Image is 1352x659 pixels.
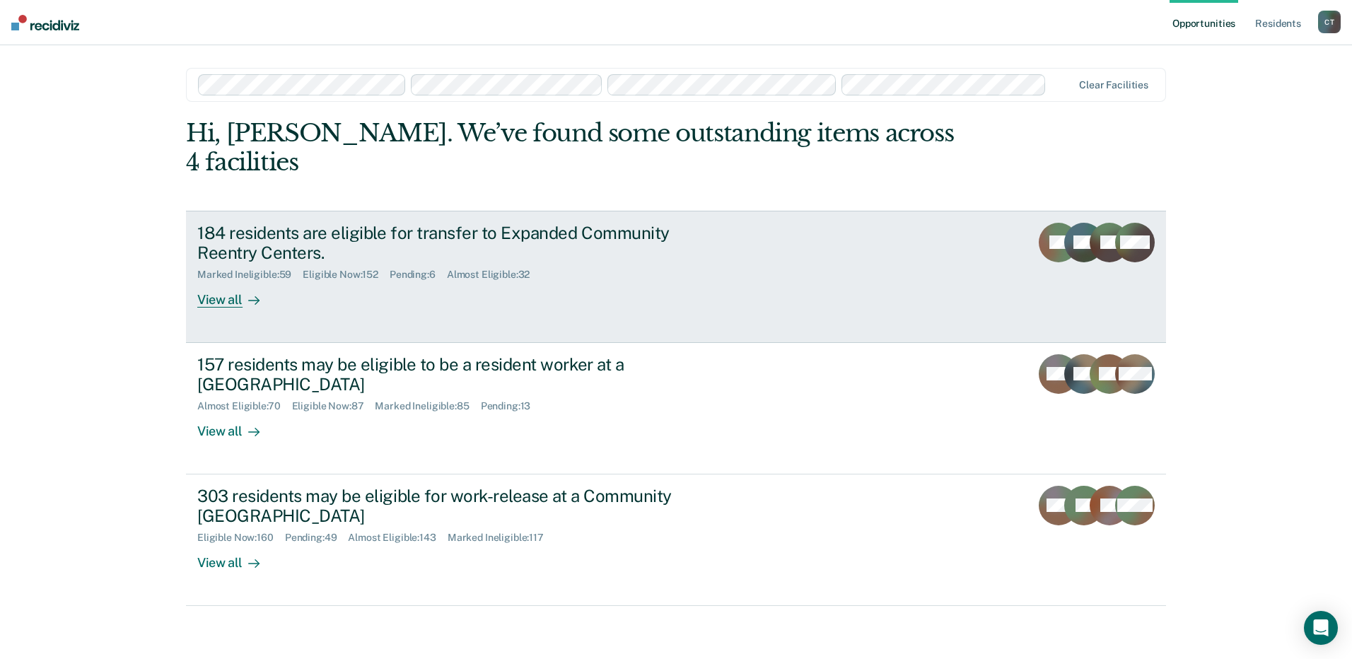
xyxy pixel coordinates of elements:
[197,223,694,264] div: 184 residents are eligible for transfer to Expanded Community Reentry Centers.
[186,119,970,177] div: Hi, [PERSON_NAME]. We’ve found some outstanding items across 4 facilities
[197,354,694,395] div: 157 residents may be eligible to be a resident worker at a [GEOGRAPHIC_DATA]
[348,532,447,544] div: Almost Eligible : 143
[186,343,1166,474] a: 157 residents may be eligible to be a resident worker at a [GEOGRAPHIC_DATA]Almost Eligible:70Eli...
[285,532,349,544] div: Pending : 49
[390,269,447,281] div: Pending : 6
[197,486,694,527] div: 303 residents may be eligible for work-release at a Community [GEOGRAPHIC_DATA]
[1318,11,1341,33] div: C T
[197,532,285,544] div: Eligible Now : 160
[186,474,1166,606] a: 303 residents may be eligible for work-release at a Community [GEOGRAPHIC_DATA]Eligible Now:160Pe...
[1304,611,1338,645] div: Open Intercom Messenger
[197,412,276,440] div: View all
[197,269,303,281] div: Marked Ineligible : 59
[197,400,292,412] div: Almost Eligible : 70
[292,400,375,412] div: Eligible Now : 87
[197,544,276,571] div: View all
[197,281,276,308] div: View all
[11,15,79,30] img: Recidiviz
[375,400,480,412] div: Marked Ineligible : 85
[1079,79,1148,91] div: Clear facilities
[447,269,542,281] div: Almost Eligible : 32
[481,400,542,412] div: Pending : 13
[186,211,1166,343] a: 184 residents are eligible for transfer to Expanded Community Reentry Centers.Marked Ineligible:5...
[303,269,390,281] div: Eligible Now : 152
[448,532,555,544] div: Marked Ineligible : 117
[1318,11,1341,33] button: CT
